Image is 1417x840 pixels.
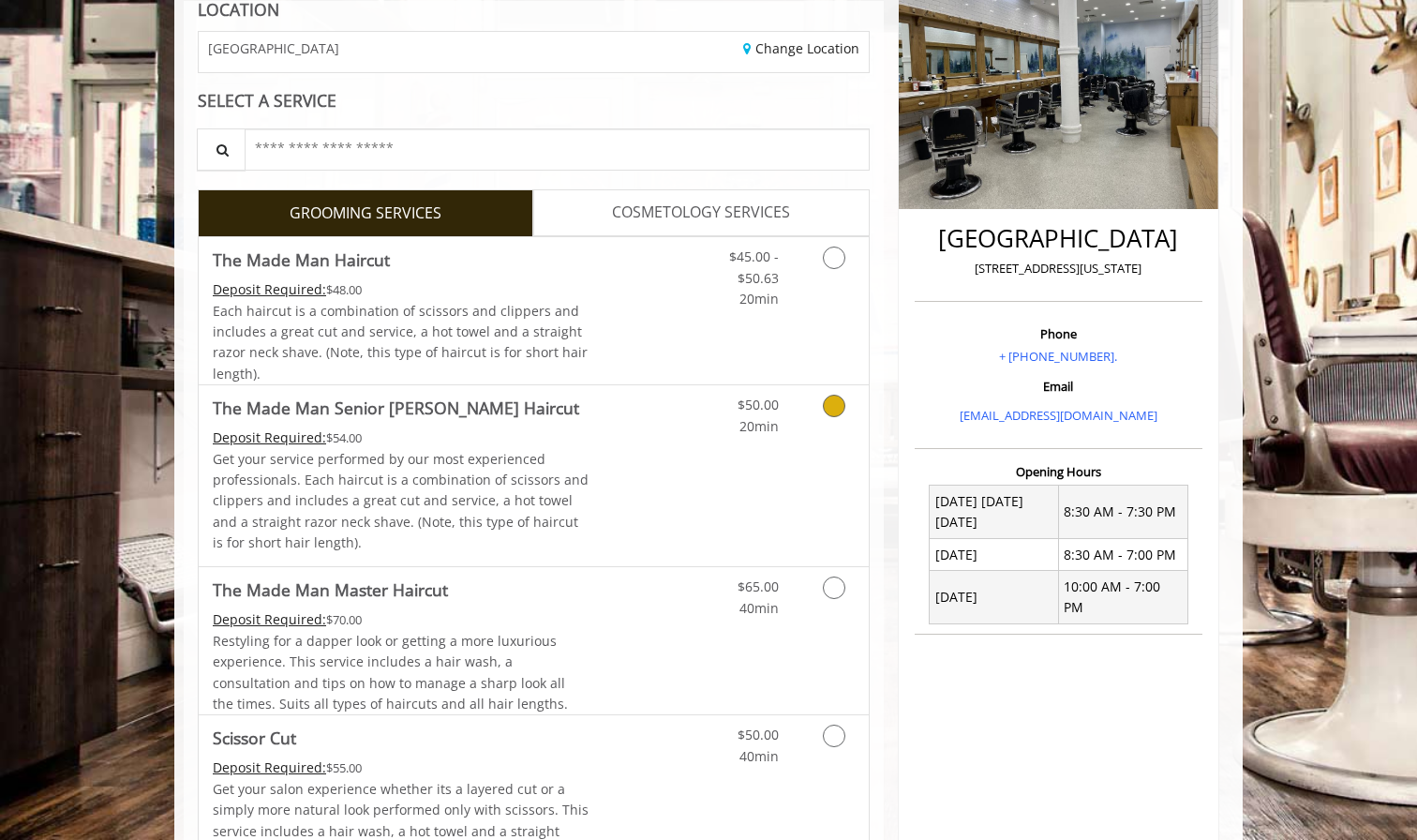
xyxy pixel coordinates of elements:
[915,465,1202,478] h3: Opening Hours
[213,302,588,382] span: Each haircut is a combination of scissors and clippers and includes a great cut and service, a ho...
[739,599,779,617] span: 40min
[739,417,779,435] span: 20min
[743,39,859,57] a: Change Location
[612,201,790,225] span: COSMETOLOGY SERVICES
[738,396,779,413] span: $50.00
[213,609,589,630] div: $70.00
[930,571,1059,624] td: [DATE]
[213,427,589,448] div: $54.00
[198,92,870,110] div: SELECT A SERVICE
[213,577,448,603] b: The Made Man Master Haircut
[738,726,779,743] span: $50.00
[197,128,246,171] button: Service Search
[739,747,779,765] span: 40min
[1058,571,1187,624] td: 10:00 AM - 7:00 PM
[290,202,441,226] span: GROOMING SERVICES
[213,610,326,628] span: This service needs some Advance to be paid before we block your appointment
[213,428,326,446] span: This service needs some Advance to be paid before we block your appointment
[930,539,1059,571] td: [DATE]
[213,725,296,751] b: Scissor Cut
[960,407,1157,424] a: [EMAIL_ADDRESS][DOMAIN_NAME]
[999,348,1117,365] a: + [PHONE_NUMBER].
[213,757,589,778] div: $55.00
[738,577,779,595] span: $65.00
[213,279,589,300] div: $48.00
[213,247,390,273] b: The Made Man Haircut
[919,380,1198,393] h3: Email
[930,486,1059,539] td: [DATE] [DATE] [DATE]
[739,290,779,307] span: 20min
[919,225,1198,252] h2: [GEOGRAPHIC_DATA]
[1058,486,1187,539] td: 8:30 AM - 7:30 PM
[729,247,779,286] span: $45.00 - $50.63
[1058,539,1187,571] td: 8:30 AM - 7:00 PM
[919,327,1198,340] h3: Phone
[213,395,579,421] b: The Made Man Senior [PERSON_NAME] Haircut
[213,758,326,776] span: This service needs some Advance to be paid before we block your appointment
[208,41,339,55] span: [GEOGRAPHIC_DATA]
[919,259,1198,278] p: [STREET_ADDRESS][US_STATE]
[213,632,568,712] span: Restyling for a dapper look or getting a more luxurious experience. This service includes a hair ...
[213,449,589,554] p: Get your service performed by our most experienced professionals. Each haircut is a combination o...
[213,280,326,298] span: This service needs some Advance to be paid before we block your appointment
